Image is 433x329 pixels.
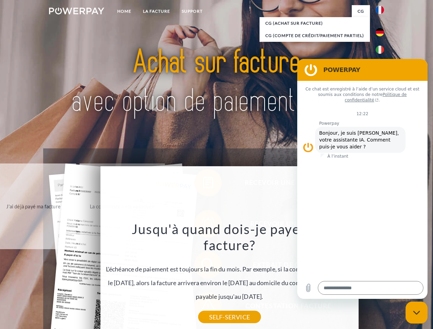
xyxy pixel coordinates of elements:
[104,221,354,317] div: L'échéance de paiement est toujours la fin du mois. Par exemple, si la commande a été passée le [...
[104,221,354,254] h3: Jusqu'à quand dois-je payer ma facture?
[49,8,104,14] img: logo-powerpay-white.svg
[376,6,384,14] img: fr
[376,28,384,36] img: de
[406,302,428,324] iframe: Bouton de lancement de la fenêtre de messagerie, conversation en cours
[198,311,261,323] a: SELF-SERVICE
[376,46,384,54] img: it
[111,5,137,17] a: Home
[352,5,370,17] a: CG
[260,17,370,29] a: CG (achat sur facture)
[84,202,161,211] div: La commande a été renvoyée
[176,5,208,17] a: Support
[65,33,368,131] img: title-powerpay_fr.svg
[137,5,176,17] a: LA FACTURE
[260,29,370,42] a: CG (Compte de crédit/paiement partiel)
[297,59,428,299] iframe: Fenêtre de messagerie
